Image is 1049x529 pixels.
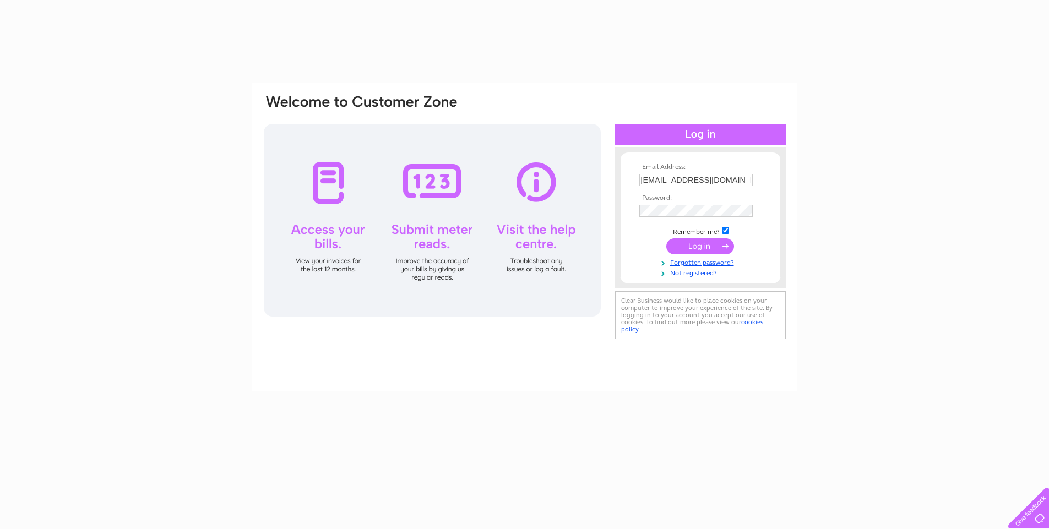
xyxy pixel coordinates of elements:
[621,318,763,333] a: cookies policy
[637,194,764,202] th: Password:
[639,267,764,277] a: Not registered?
[639,257,764,267] a: Forgotten password?
[666,238,734,254] input: Submit
[637,225,764,236] td: Remember me?
[615,291,786,339] div: Clear Business would like to place cookies on your computer to improve your experience of the sit...
[637,163,764,171] th: Email Address:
